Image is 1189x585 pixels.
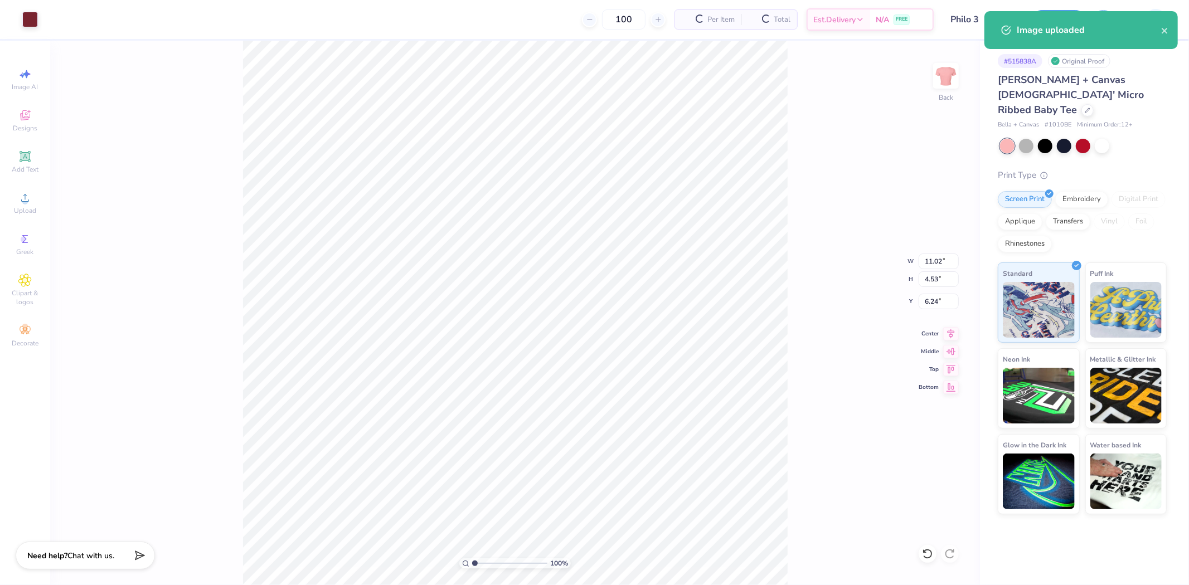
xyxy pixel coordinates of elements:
[896,16,907,23] span: FREE
[550,558,568,568] span: 100 %
[1045,120,1071,130] span: # 1010BE
[1112,191,1166,208] div: Digital Print
[602,9,646,30] input: – –
[1090,368,1162,423] img: Metallic & Glitter Ink
[6,289,45,306] span: Clipart & logos
[942,8,1024,31] input: Untitled Design
[17,247,34,256] span: Greek
[1090,267,1114,279] span: Puff Ink
[27,550,67,561] strong: Need help?
[1003,267,1032,279] span: Standard
[13,124,37,133] span: Designs
[1048,54,1110,68] div: Original Proof
[1055,191,1108,208] div: Embroidery
[998,191,1052,208] div: Screen Print
[919,383,939,391] span: Bottom
[774,14,790,26] span: Total
[1077,120,1133,130] span: Minimum Order: 12 +
[1094,213,1125,230] div: Vinyl
[1017,23,1161,37] div: Image uploaded
[1003,353,1030,365] span: Neon Ink
[1090,282,1162,338] img: Puff Ink
[998,73,1144,116] span: [PERSON_NAME] + Canvas [DEMOGRAPHIC_DATA]' Micro Ribbed Baby Tee
[919,348,939,355] span: Middle
[12,339,38,348] span: Decorate
[12,82,38,91] span: Image AI
[707,14,735,26] span: Per Item
[919,330,939,338] span: Center
[1046,213,1090,230] div: Transfers
[1090,439,1142,451] span: Water based Ink
[998,120,1039,130] span: Bella + Canvas
[1090,353,1156,365] span: Metallic & Glitter Ink
[1128,213,1154,230] div: Foil
[14,206,36,215] span: Upload
[935,65,957,87] img: Back
[876,14,889,26] span: N/A
[813,14,856,26] span: Est. Delivery
[998,213,1042,230] div: Applique
[919,365,939,373] span: Top
[1003,454,1075,509] img: Glow in the Dark Ink
[67,550,114,561] span: Chat with us.
[1161,23,1169,37] button: close
[1003,282,1075,338] img: Standard
[998,54,1042,68] div: # 515838A
[939,92,953,103] div: Back
[998,169,1167,182] div: Print Type
[12,165,38,174] span: Add Text
[1090,454,1162,509] img: Water based Ink
[1003,439,1066,451] span: Glow in the Dark Ink
[1003,368,1075,423] img: Neon Ink
[998,236,1052,252] div: Rhinestones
